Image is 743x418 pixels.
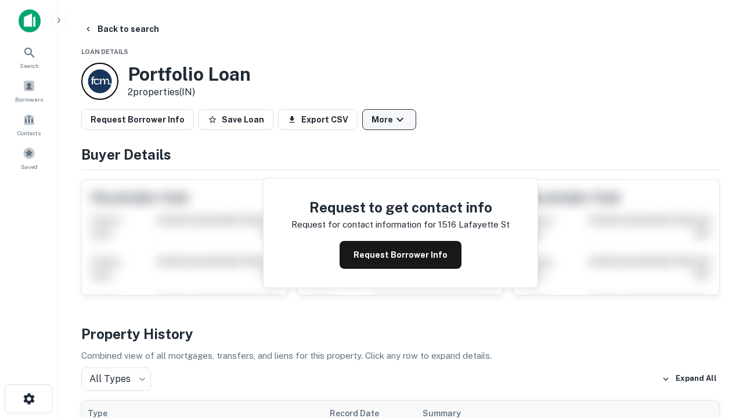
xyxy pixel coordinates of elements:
h4: Buyer Details [81,144,720,165]
button: Request Borrower Info [340,241,461,269]
button: Save Loan [199,109,273,130]
h4: Request to get contact info [291,197,510,218]
span: Loan Details [81,48,128,55]
p: 1516 lafayette st [438,218,510,232]
span: Contacts [17,128,41,138]
a: Contacts [3,109,55,140]
img: capitalize-icon.png [19,9,41,33]
h4: Property History [81,323,720,344]
button: More [362,109,416,130]
button: Request Borrower Info [81,109,194,130]
a: Search [3,41,55,73]
a: Saved [3,142,55,174]
p: Combined view of all mortgages, transfers, and liens for this property. Click any row to expand d... [81,349,720,363]
a: Borrowers [3,75,55,106]
div: All Types [81,367,151,391]
span: Saved [21,162,38,171]
h3: Portfolio Loan [128,63,251,85]
p: Request for contact information for [291,218,436,232]
iframe: Chat Widget [685,325,743,381]
span: Borrowers [15,95,43,104]
p: 2 properties (IN) [128,85,251,99]
button: Back to search [79,19,164,39]
button: Expand All [659,370,720,388]
button: Export CSV [278,109,358,130]
span: Search [20,61,39,70]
